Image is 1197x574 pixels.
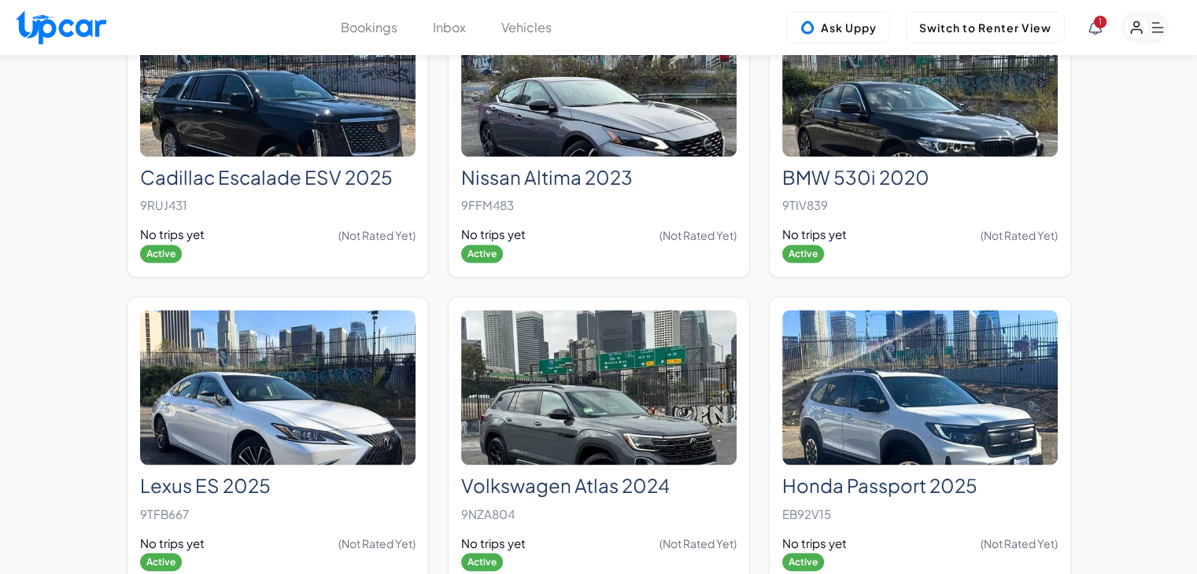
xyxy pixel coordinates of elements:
[461,194,737,216] p: 9FFM483
[16,10,106,44] img: Upcar Logo
[782,553,824,571] span: Active
[433,18,466,37] button: Inbox
[501,18,552,37] button: Vehicles
[461,474,737,497] h2: Volkswagen Atlas 2024
[140,474,416,497] h2: Lexus ES 2025
[461,166,737,189] h2: Nissan Altima 2023
[140,245,182,263] span: Active
[800,20,815,35] img: Uppy
[461,310,737,465] img: Volkswagen Atlas 2024
[140,194,416,216] p: 9RUJ431
[338,535,416,551] span: (Not Rated Yet)
[140,503,416,525] p: 9TFB667
[782,2,1058,156] img: BMW 530i 2020
[782,310,1058,465] img: Honda Passport 2025
[782,474,1058,497] h2: Honda Passport 2025
[782,245,824,263] span: Active
[782,194,1058,216] p: 9TIV839
[461,226,526,244] span: No trips yet
[782,226,847,244] span: No trips yet
[140,310,416,465] img: Lexus ES 2025
[140,535,205,553] span: No trips yet
[659,227,737,243] span: (Not Rated Yet)
[782,503,1058,525] p: EB92V15
[338,227,416,243] span: (Not Rated Yet)
[461,535,526,553] span: No trips yet
[786,12,890,43] button: Ask Uppy
[906,12,1065,43] button: Switch to Renter View
[981,535,1058,551] span: (Not Rated Yet)
[782,166,1058,189] h2: BMW 530i 2020
[981,227,1058,243] span: (Not Rated Yet)
[461,245,503,263] span: Active
[140,166,416,189] h2: Cadillac Escalade ESV 2025
[140,226,205,244] span: No trips yet
[782,535,847,553] span: No trips yet
[461,553,503,571] span: Active
[659,535,737,551] span: (Not Rated Yet)
[1094,16,1106,28] span: You have new notifications
[461,503,737,525] p: 9NZA804
[140,2,416,156] img: Cadillac Escalade ESV 2025
[461,2,737,156] img: Nissan Altima 2023
[140,553,182,571] span: Active
[341,18,397,37] button: Bookings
